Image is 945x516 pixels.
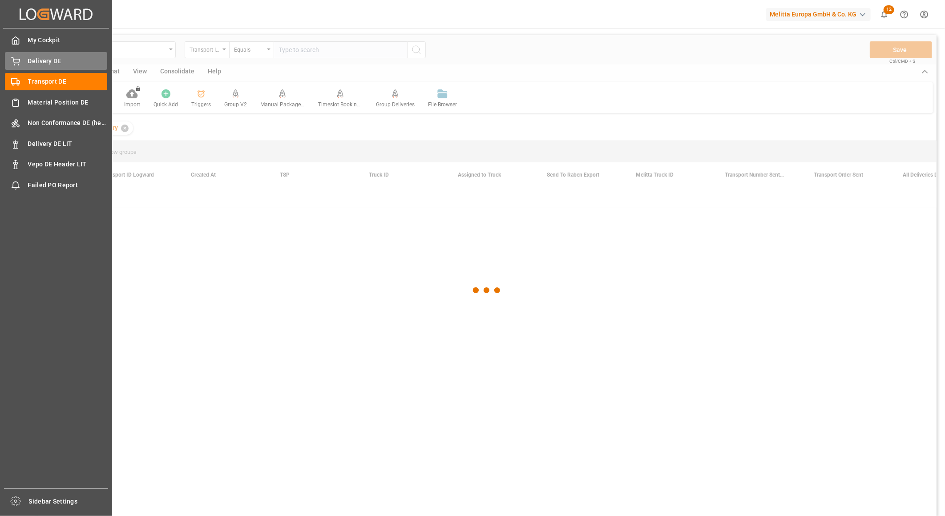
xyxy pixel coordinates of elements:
div: Melitta Europa GmbH & Co. KG [766,8,871,21]
span: Delivery DE [28,56,108,66]
button: show 12 new notifications [874,4,894,24]
span: Sidebar Settings [29,497,109,506]
span: Vepo DE Header LIT [28,160,108,169]
a: Delivery DE [5,52,107,69]
a: Material Position DE [5,93,107,111]
a: Delivery DE LIT [5,135,107,152]
a: Vepo DE Header LIT [5,156,107,173]
span: Material Position DE [28,98,108,107]
a: Non Conformance DE (header) [5,114,107,132]
span: Delivery DE LIT [28,139,108,149]
a: Failed PO Report [5,176,107,193]
span: Transport DE [28,77,108,86]
button: Melitta Europa GmbH & Co. KG [766,6,874,23]
span: Failed PO Report [28,181,108,190]
button: Help Center [894,4,914,24]
span: 12 [884,5,894,14]
span: My Cockpit [28,36,108,45]
a: Transport DE [5,73,107,90]
a: My Cockpit [5,32,107,49]
span: Non Conformance DE (header) [28,118,108,128]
